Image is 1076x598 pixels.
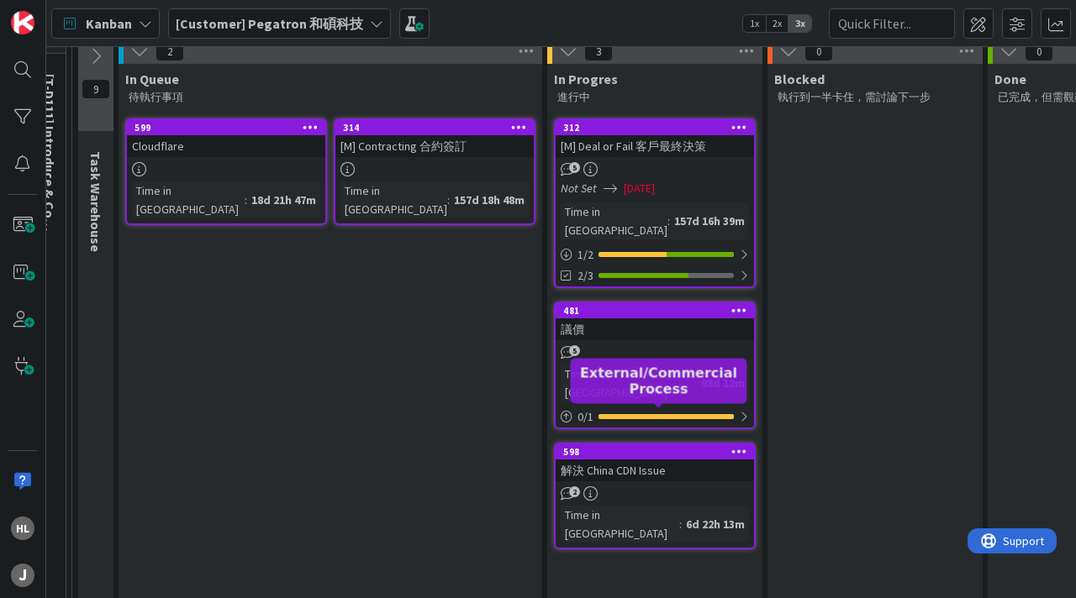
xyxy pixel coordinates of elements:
[127,120,325,157] div: 599Cloudflare
[556,135,754,157] div: [M] Deal or Fail 客戶最終決策
[829,8,955,39] input: Quick Filter...
[554,302,756,429] a: 481議價Time in [GEOGRAPHIC_DATA]:98d 12m0/1
[563,305,754,317] div: 481
[127,135,325,157] div: Cloudflare
[340,181,447,218] div: Time in [GEOGRAPHIC_DATA]
[125,118,327,225] a: 599CloudflareTime in [GEOGRAPHIC_DATA]:18d 21h 47m
[561,181,597,196] i: Not Set
[578,246,593,264] span: 1 / 2
[556,444,754,459] div: 598
[556,407,754,428] div: 0/1
[176,15,363,32] b: [Customer] Pegatron 和碩科技
[557,91,752,104] p: 進行中
[134,122,325,134] div: 599
[335,120,534,157] div: 314[M] Contracting 合約簽訂
[766,15,789,32] span: 2x
[132,181,245,218] div: Time in [GEOGRAPHIC_DATA]
[670,212,749,230] div: 157d 16h 39m
[789,15,811,32] span: 3x
[11,11,34,34] img: Visit kanbanzone.com
[11,564,34,587] div: J
[556,303,754,318] div: 481
[156,41,184,61] span: 2
[556,120,754,157] div: 312[M] Deal or Fail 客戶最終決策
[554,443,756,549] a: 598解決 China CDN IssueTime in [GEOGRAPHIC_DATA]:6d 22h 13m
[743,15,766,32] span: 1x
[578,408,593,426] span: 0 / 1
[447,191,450,209] span: :
[334,118,535,225] a: 314[M] Contracting 合約簽訂Time in [GEOGRAPHIC_DATA]:157d 18h 48m
[335,120,534,135] div: 314
[561,506,679,543] div: Time in [GEOGRAPHIC_DATA]
[556,459,754,481] div: 解決 China CDN Issue
[804,41,833,61] span: 0
[561,202,667,239] div: Time in [GEOGRAPHIC_DATA]
[554,118,756,288] a: 312[M] Deal or Fail 客戶最終決策Not Set[DATE]Time in [GEOGRAPHIC_DATA]:157d 16h 39m1/22/3
[335,135,534,157] div: [M] Contracting 合約簽訂
[1025,41,1053,61] span: 0
[11,517,34,540] div: HL
[125,71,179,87] span: In Queue
[245,191,247,209] span: :
[87,151,104,252] span: Task Warehouse
[41,74,58,258] span: [T-D111] Introduce & Convince
[86,13,132,34] span: Kanban
[35,3,76,23] span: Support
[624,180,655,197] span: [DATE]
[569,345,580,356] span: 5
[563,122,754,134] div: 312
[578,267,593,285] span: 2/3
[778,91,973,104] p: 執行到一半卡住，需討論下一步
[682,515,749,533] div: 6d 22h 13m
[127,120,325,135] div: 599
[556,120,754,135] div: 312
[994,71,1026,87] span: Done
[556,318,754,340] div: 議價
[561,365,694,401] div: Time in [GEOGRAPHIC_DATA]
[129,91,532,104] p: 待執行事項
[247,191,320,209] div: 18d 21h 47m
[774,71,825,87] span: Blocked
[450,191,529,209] div: 157d 18h 48m
[578,365,741,396] h5: External/Commercial Process
[563,446,754,458] div: 598
[569,486,580,497] span: 2
[569,162,580,173] span: 5
[556,303,754,340] div: 481議價
[556,444,754,481] div: 598解決 China CDN Issue
[667,212,670,230] span: :
[584,41,613,61] span: 3
[343,122,534,134] div: 314
[82,79,110,99] span: 9
[679,515,682,533] span: :
[556,244,754,265] div: 1/2
[554,71,618,87] span: In Progres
